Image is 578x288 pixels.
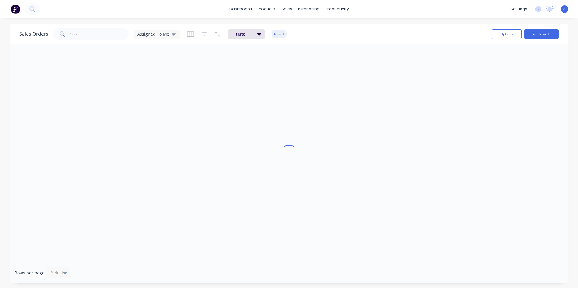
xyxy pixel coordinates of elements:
div: Select... [51,270,67,276]
img: Factory [11,5,20,14]
div: productivity [323,5,352,14]
div: products [255,5,278,14]
div: sales [278,5,295,14]
div: purchasing [295,5,323,14]
button: Filters: [228,29,265,39]
button: Reset [272,30,287,38]
span: SC [562,6,567,12]
button: Create order [524,29,559,39]
div: settings [508,5,530,14]
a: dashboard [226,5,255,14]
span: Assigned To Me [137,31,169,37]
button: Options [492,29,522,39]
span: Rows per page [15,270,44,276]
h1: Sales Orders [19,31,48,37]
input: Search... [70,28,129,40]
span: Filters: [231,31,254,37]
